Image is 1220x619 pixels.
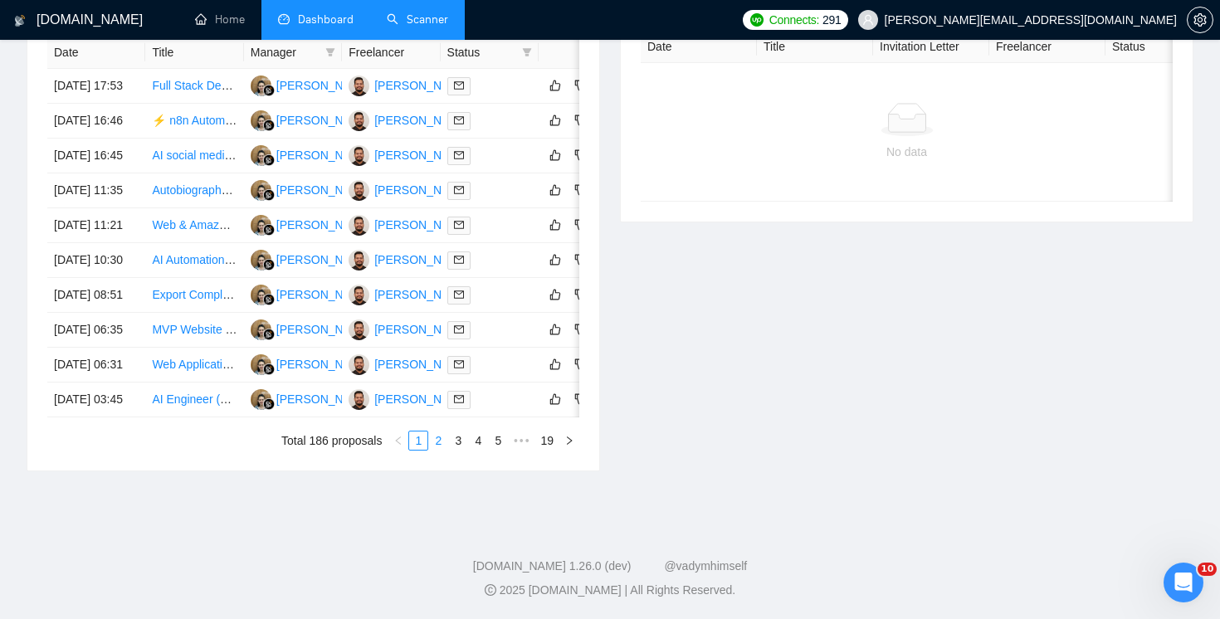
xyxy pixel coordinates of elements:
[454,185,464,195] span: mail
[47,383,145,417] td: [DATE] 03:45
[349,287,470,300] a: AA[PERSON_NAME]
[374,285,470,304] div: [PERSON_NAME]
[349,319,369,340] img: AA
[545,354,565,374] button: like
[263,363,275,375] img: gigradar-bm.png
[574,218,586,232] span: dislike
[862,14,874,26] span: user
[570,250,590,270] button: dislike
[251,43,319,61] span: Manager
[47,37,145,69] th: Date
[454,80,464,90] span: mail
[454,359,464,369] span: mail
[570,110,590,130] button: dislike
[152,183,344,197] a: Autobiography life story book website
[152,392,514,406] a: AI Engineer (Multi-Agent System and Automations) - Ongoing Projects
[276,251,372,269] div: [PERSON_NAME]
[549,253,561,266] span: like
[145,278,243,313] td: Export Complex React App Page to PDF Server Side
[374,181,470,199] div: [PERSON_NAME]
[545,389,565,409] button: like
[47,104,145,139] td: [DATE] 16:46
[276,146,372,164] div: [PERSON_NAME]
[549,288,561,301] span: like
[263,189,275,201] img: gigradar-bm.png
[195,12,245,27] a: homeHome
[263,119,275,131] img: gigradar-bm.png
[145,243,243,278] td: AI Automation Expert – Business Process Automation (AI-First)
[349,145,369,166] img: AA
[263,259,275,271] img: gigradar-bm.png
[549,79,561,92] span: like
[448,431,468,451] li: 3
[549,183,561,197] span: like
[47,69,145,104] td: [DATE] 17:53
[276,355,372,373] div: [PERSON_NAME]
[534,431,559,451] li: 19
[549,218,561,232] span: like
[387,12,448,27] a: searchScanner
[251,148,372,161] a: ES[PERSON_NAME]
[469,431,487,450] a: 4
[152,149,291,162] a: AI social media automation
[549,358,561,371] span: like
[145,104,243,139] td: ⚡ n8n Automation Expert – API & Workflow Integrations (fluent English)
[322,40,339,65] span: filter
[145,173,243,208] td: Autobiography life story book website
[145,208,243,243] td: Web & Amazon URL Scraper – Monitor Inactive/Unavailable Links
[454,394,464,404] span: mail
[349,357,470,370] a: AA[PERSON_NAME]
[349,183,470,196] a: AA[PERSON_NAME]
[349,250,369,271] img: AA
[873,31,989,63] th: Invitation Letter
[251,287,372,300] a: ES[PERSON_NAME]
[574,392,586,406] span: dislike
[251,354,271,375] img: ES
[374,216,470,234] div: [PERSON_NAME]
[349,285,369,305] img: AA
[549,323,561,336] span: like
[349,392,470,405] a: AA[PERSON_NAME]
[641,31,757,63] th: Date
[989,31,1105,63] th: Freelancer
[454,220,464,230] span: mail
[519,40,535,65] span: filter
[1187,13,1213,27] a: setting
[545,145,565,165] button: like
[1198,563,1217,576] span: 10
[349,354,369,375] img: AA
[47,208,145,243] td: [DATE] 11:21
[349,217,470,231] a: AA[PERSON_NAME]
[281,431,382,451] li: Total 186 proposals
[374,146,470,164] div: [PERSON_NAME]
[47,278,145,313] td: [DATE] 08:51
[145,348,243,383] td: Web Application for RFID-Based Game Venue (Backend + Dashboard + Leaderboards)
[429,431,447,450] a: 2
[298,12,354,27] span: Dashboard
[545,180,565,200] button: like
[47,173,145,208] td: [DATE] 11:35
[349,389,369,410] img: AA
[263,224,275,236] img: gigradar-bm.png
[454,324,464,334] span: mail
[545,76,565,95] button: like
[251,113,372,126] a: ES[PERSON_NAME]
[508,431,534,451] li: Next 5 Pages
[145,69,243,104] td: Full Stack Developer Needed for SaaS MVP Development
[549,114,561,127] span: like
[374,111,470,129] div: [PERSON_NAME]
[522,47,532,57] span: filter
[374,251,470,269] div: [PERSON_NAME]
[535,431,559,450] a: 19
[1187,7,1213,33] button: setting
[388,431,408,451] li: Previous Page
[263,294,275,305] img: gigradar-bm.png
[508,431,534,451] span: •••
[409,431,427,450] a: 1
[263,329,275,340] img: gigradar-bm.png
[276,76,372,95] div: [PERSON_NAME]
[47,313,145,348] td: [DATE] 06:35
[47,243,145,278] td: [DATE] 10:30
[549,392,561,406] span: like
[13,582,1207,599] div: 2025 [DOMAIN_NAME] | All Rights Reserved.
